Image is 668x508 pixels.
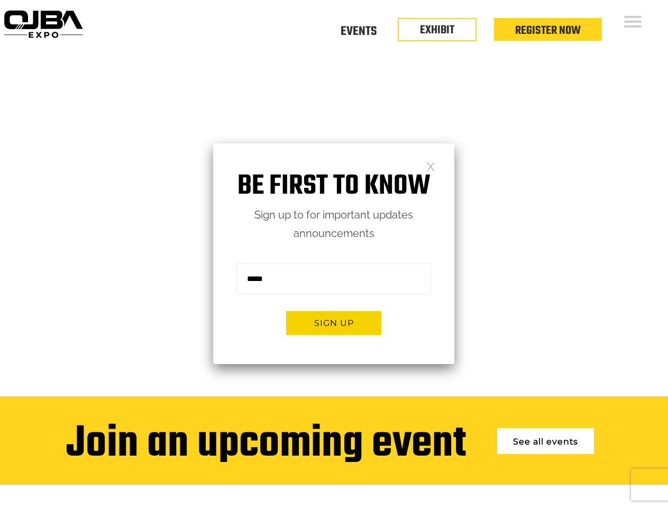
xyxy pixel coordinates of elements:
[66,420,466,469] div: Join an upcoming event
[497,428,594,454] a: See all events
[515,22,581,40] a: Register Now
[286,311,381,335] button: Sign up
[420,21,454,39] a: EXHIBIT
[213,206,454,243] p: Sign up to for important updates announcements
[426,161,435,170] a: Close
[213,170,454,203] h1: Be first to know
